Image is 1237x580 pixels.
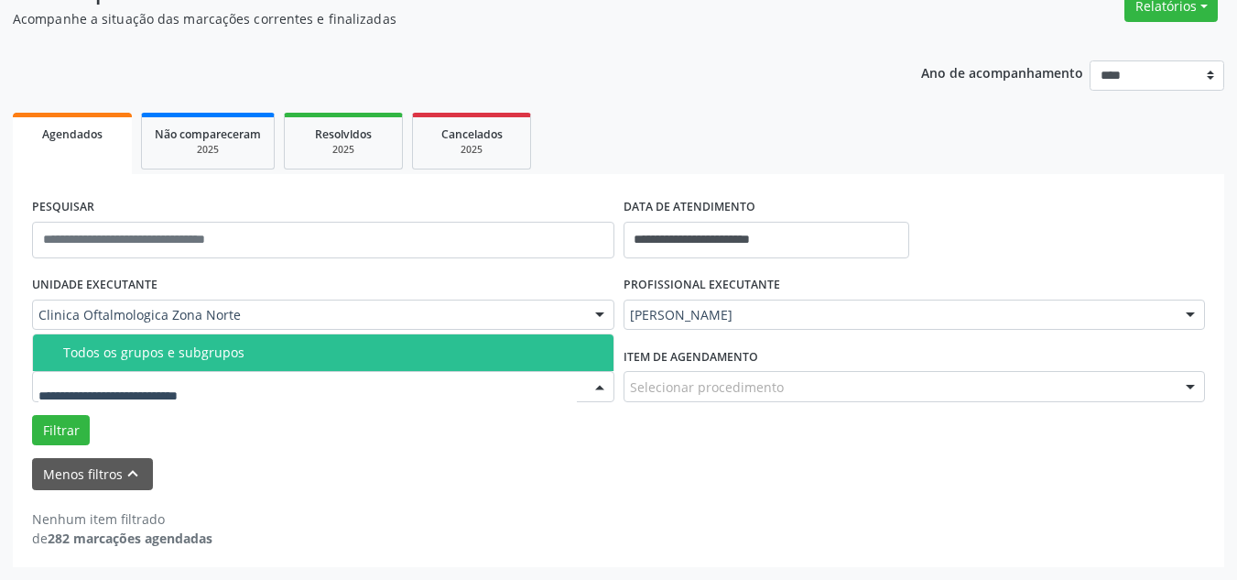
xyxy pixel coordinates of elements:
[624,193,755,222] label: DATA DE ATENDIMENTO
[630,306,1168,324] span: [PERSON_NAME]
[630,378,784,397] span: Selecionar procedimento
[32,458,153,490] button: Menos filtroskeyboard_arrow_up
[624,343,758,371] label: Item de agendamento
[155,126,261,142] span: Não compareceram
[624,271,780,300] label: PROFISSIONAL EXECUTANTE
[63,345,602,360] div: Todos os grupos e subgrupos
[315,126,372,142] span: Resolvidos
[13,9,861,28] p: Acompanhe a situação das marcações correntes e finalizadas
[42,126,103,142] span: Agendados
[38,306,577,324] span: Clinica Oftalmologica Zona Norte
[32,529,212,548] div: de
[921,60,1083,83] p: Ano de acompanhamento
[426,143,517,157] div: 2025
[32,271,157,300] label: UNIDADE EXECUTANTE
[32,509,212,529] div: Nenhum item filtrado
[155,143,261,157] div: 2025
[32,415,90,446] button: Filtrar
[298,143,389,157] div: 2025
[48,530,212,547] strong: 282 marcações agendadas
[32,193,94,222] label: PESQUISAR
[123,464,143,484] i: keyboard_arrow_up
[441,126,503,142] span: Cancelados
